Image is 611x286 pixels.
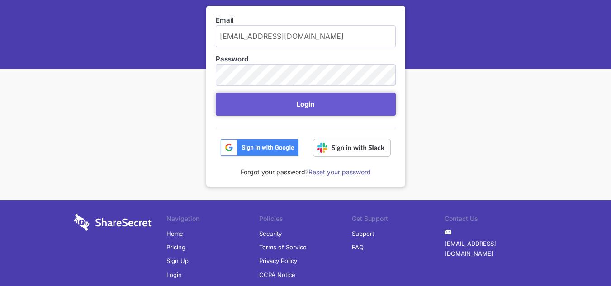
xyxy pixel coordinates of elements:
a: [EMAIL_ADDRESS][DOMAIN_NAME] [445,237,537,261]
a: Home [166,227,183,240]
a: Login [166,268,182,281]
a: Pricing [166,240,185,254]
a: Reset your password [308,168,371,176]
li: Policies [259,214,352,226]
img: btn_google_signin_dark_normal_web@2x-02e5a4921c5dab0481f19210d7229f84a41d9f18e5bdafae021273015eeb... [220,139,299,157]
button: Login [216,93,396,116]
a: Privacy Policy [259,254,297,267]
label: Email [216,15,396,25]
a: FAQ [352,240,364,254]
a: Sign Up [166,254,189,267]
iframe: Drift Widget Chat Controller [566,241,600,275]
label: Password [216,54,396,64]
li: Contact Us [445,214,537,226]
a: Security [259,227,282,240]
a: CCPA Notice [259,268,295,281]
img: logo-wordmark-white-trans-d4663122ce5f474addd5e946df7df03e33cb6a1c49d2221995e7729f52c070b2.svg [74,214,152,231]
div: Forgot your password? [216,157,396,177]
li: Navigation [166,214,259,226]
img: Sign in with Slack [313,139,391,157]
a: Terms of Service [259,240,307,254]
li: Get Support [352,214,445,226]
a: Support [352,227,374,240]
